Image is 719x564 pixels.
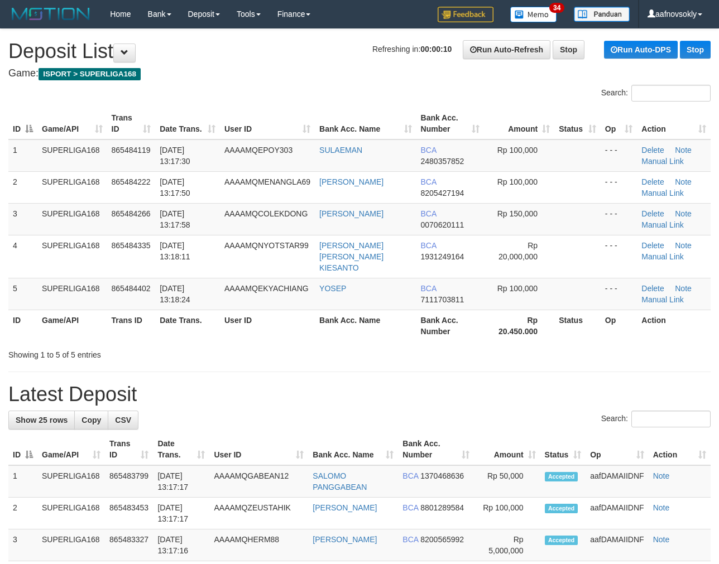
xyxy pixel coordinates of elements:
[463,40,550,59] a: Run Auto-Refresh
[420,471,464,480] span: Copy 1370468636 to clipboard
[421,295,464,304] span: Copy 7111703811 to clipboard
[421,189,464,197] span: Copy 8205427194 to clipboard
[220,108,315,139] th: User ID: activate to sort column ascending
[675,209,692,218] a: Note
[112,284,151,293] span: 865484402
[641,146,664,155] a: Delete
[313,471,367,491] a: SALOMO PANGGABEAN
[37,498,105,529] td: SUPERLIGA168
[37,529,105,561] td: SUPERLIGA168
[653,535,670,544] a: Note
[220,310,315,341] th: User ID
[107,310,156,341] th: Trans ID
[641,209,664,218] a: Delete
[601,203,637,235] td: - - -
[160,241,190,261] span: [DATE] 13:18:11
[641,189,684,197] a: Manual Link
[421,220,464,229] span: Copy 0070620111 to clipboard
[586,498,648,529] td: aafDAMAIIDNF
[601,411,711,427] label: Search:
[601,171,637,203] td: - - -
[675,284,692,293] a: Note
[153,465,209,498] td: [DATE] 13:17:17
[416,310,485,341] th: Bank Acc. Number
[601,85,711,102] label: Search:
[153,433,209,465] th: Date Trans.: activate to sort column ascending
[545,472,578,481] span: Accepted
[8,310,37,341] th: ID
[105,433,153,465] th: Trans ID: activate to sort column ascending
[8,203,37,235] td: 3
[160,209,190,229] span: [DATE] 13:17:58
[160,177,190,197] span: [DATE] 13:17:50
[224,284,309,293] span: AAAAMQEKYACHIANG
[160,146,190,166] span: [DATE] 13:17:30
[372,45,452,54] span: Refreshing in:
[319,241,384,272] a: [PERSON_NAME] [PERSON_NAME] KIESANTO
[641,295,684,304] a: Manual Link
[601,139,637,172] td: - - -
[153,529,209,561] td: [DATE] 13:17:16
[112,146,151,155] span: 865484119
[112,209,151,218] span: 865484266
[402,471,418,480] span: BCA
[74,411,108,430] a: Copy
[601,108,637,139] th: Op: activate to sort column ascending
[209,433,308,465] th: User ID: activate to sort column ascending
[155,310,220,341] th: Date Trans.
[8,498,37,529] td: 2
[474,498,540,529] td: Rp 100,000
[313,535,377,544] a: [PERSON_NAME]
[8,465,37,498] td: 1
[554,310,601,341] th: Status
[209,465,308,498] td: AAAAMQGABEAN12
[586,529,648,561] td: aafDAMAIIDNF
[108,411,138,430] a: CSV
[37,433,105,465] th: Game/API: activate to sort column ascending
[8,433,37,465] th: ID: activate to sort column descending
[209,498,308,529] td: AAAAMQZEUSTAHIK
[37,108,107,139] th: Game/API: activate to sort column ascending
[315,108,416,139] th: Bank Acc. Name: activate to sort column ascending
[545,536,578,545] span: Accepted
[313,503,377,512] a: [PERSON_NAME]
[420,535,464,544] span: Copy 8200565992 to clipboard
[421,157,464,166] span: Copy 2480357852 to clipboard
[16,416,68,425] span: Show 25 rows
[319,146,362,155] a: SULAEMAN
[498,241,538,261] span: Rp 20,000,000
[402,535,418,544] span: BCA
[474,465,540,498] td: Rp 50,000
[112,241,151,250] span: 865484335
[8,383,711,406] h1: Latest Deposit
[319,284,346,293] a: YOSEP
[112,177,151,186] span: 865484222
[319,177,384,186] a: [PERSON_NAME]
[37,235,107,278] td: SUPERLIGA168
[438,7,493,22] img: Feedback.jpg
[224,241,309,250] span: AAAAMQNYOTSTAR99
[545,504,578,513] span: Accepted
[601,310,637,341] th: Op
[8,139,37,172] td: 1
[308,433,398,465] th: Bank Acc. Name: activate to sort column ascending
[484,108,554,139] th: Amount: activate to sort column ascending
[153,498,209,529] td: [DATE] 13:17:17
[8,278,37,310] td: 5
[675,177,692,186] a: Note
[653,471,670,480] a: Note
[497,284,538,293] span: Rp 100,000
[653,503,670,512] a: Note
[155,108,220,139] th: Date Trans.: activate to sort column ascending
[641,157,684,166] a: Manual Link
[420,45,452,54] strong: 00:00:10
[105,465,153,498] td: 865483799
[107,108,156,139] th: Trans ID: activate to sort column ascending
[37,278,107,310] td: SUPERLIGA168
[641,220,684,229] a: Manual Link
[675,241,692,250] a: Note
[497,177,538,186] span: Rp 100,000
[224,209,308,218] span: AAAAMQCOLEKDONG
[8,68,711,79] h4: Game:
[82,416,101,425] span: Copy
